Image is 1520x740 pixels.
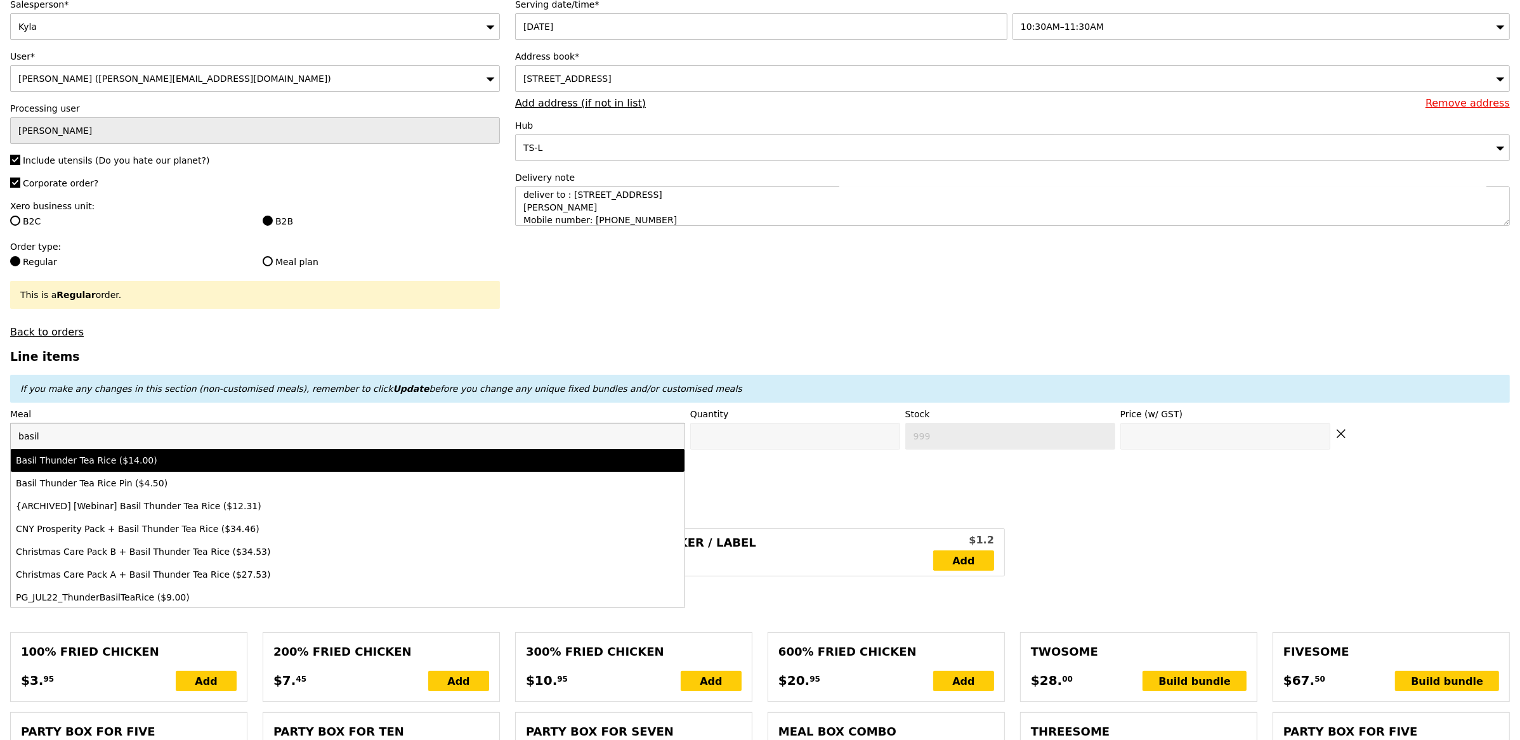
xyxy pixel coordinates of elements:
input: Meal plan [263,256,273,266]
label: Stock [905,408,1115,420]
a: Remove address [1425,97,1510,109]
input: Serving date [515,13,1007,40]
span: $10. [526,671,557,690]
div: [Add on] Custom Sticker / Label [526,534,933,571]
div: 600% Fried Chicken [778,643,994,661]
div: 100% Fried Chicken [21,643,237,661]
b: Regular [56,290,95,300]
label: Order type: [10,240,500,253]
label: Meal [10,408,685,420]
span: $7. [273,671,296,690]
label: B2B [263,215,500,228]
span: [STREET_ADDRESS] [523,74,612,84]
span: 10:30AM–11:30AM [1021,22,1104,32]
div: Basil Thunder Tea Rice Pin ($4.50) [16,477,513,490]
span: 95 [557,674,568,684]
label: Regular [10,256,247,268]
span: 50 [1314,674,1325,684]
h4: Unique Fixed Bundles [10,486,1510,498]
div: {ARCHIVED] [Webinar] Basil Thunder Tea Rice ($12.31) [16,500,513,512]
span: Include utensils (Do you hate our planet?) [23,155,209,166]
em: If you make any changes in this section (non-customised meals), remember to click before you chan... [20,384,742,394]
div: Add [933,671,994,691]
b: Update [393,384,429,394]
label: User* [10,50,500,63]
span: Corporate order? [23,178,98,188]
div: $1.2 [933,533,994,548]
h3: Line items [10,350,1510,363]
div: Add [681,671,742,691]
span: 95 [43,674,54,684]
div: Build bundle [1143,671,1247,691]
div: Christmas Care Pack B + Basil Thunder Tea Rice ($34.53) [16,545,513,558]
label: Hub [515,119,1510,132]
span: $3. [21,671,43,690]
label: Delivery note [515,171,1510,184]
input: B2C [10,216,20,226]
div: 200% Fried Chicken [273,643,489,661]
a: Add address (if not in list) [515,97,646,109]
input: Regular [10,256,20,266]
span: $28. [1031,671,1062,690]
input: B2B [263,216,273,226]
div: 300% Fried Chicken [526,643,742,661]
span: 95 [809,674,820,684]
a: Add [933,550,994,571]
label: Meal plan [263,256,500,268]
div: Build bundle [1395,671,1499,691]
div: PG_JUL22_ThunderBasilTeaRice ($9.00) [16,591,513,604]
span: 45 [296,674,306,684]
div: Fivesome [1283,643,1499,661]
span: $67. [1283,671,1314,690]
label: Processing user [10,102,500,115]
label: Price (w/ GST) [1120,408,1330,420]
div: Twosome [1031,643,1247,661]
div: This is a order. [20,289,490,301]
label: Xero business unit: [10,200,500,212]
input: Corporate order? [10,178,20,188]
div: CNY Prosperity Pack + Basil Thunder Tea Rice ($34.46) [16,523,513,535]
a: Back to orders [10,326,84,338]
input: Include utensils (Do you hate our planet?) [10,155,20,165]
label: B2C [10,215,247,228]
div: Basil Thunder Tea Rice ($14.00) [16,454,513,467]
label: Address book* [515,50,1510,63]
span: Kyla [18,22,37,32]
div: Add [428,671,489,691]
h4: Customised Meals [10,590,1510,602]
span: $20. [778,671,809,690]
label: Quantity [690,408,900,420]
span: [PERSON_NAME] ([PERSON_NAME][EMAIL_ADDRESS][DOMAIN_NAME]) [18,74,331,84]
div: Christmas Care Pack A + Basil Thunder Tea Rice ($27.53) [16,568,513,581]
span: TS-L [523,143,542,153]
span: 00 [1062,674,1073,684]
div: Add [176,671,237,691]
